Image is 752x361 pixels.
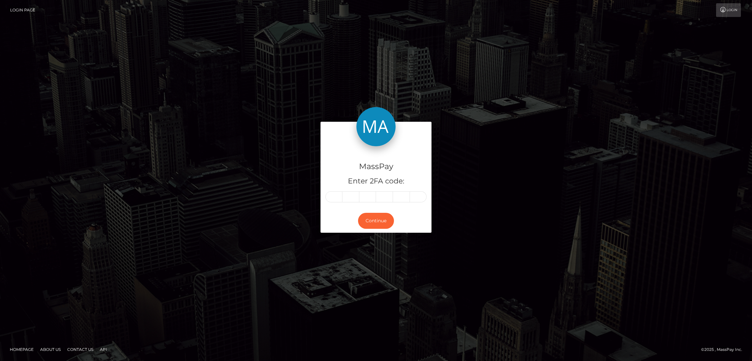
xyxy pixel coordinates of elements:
a: Homepage [7,344,36,354]
a: API [97,344,110,354]
button: Continue [358,213,394,229]
a: Login [716,3,741,17]
a: Contact Us [65,344,96,354]
img: MassPay [356,107,396,146]
a: About Us [38,344,63,354]
h4: MassPay [325,161,427,172]
div: © 2025 , MassPay Inc. [701,346,747,353]
a: Login Page [10,3,35,17]
h5: Enter 2FA code: [325,176,427,186]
